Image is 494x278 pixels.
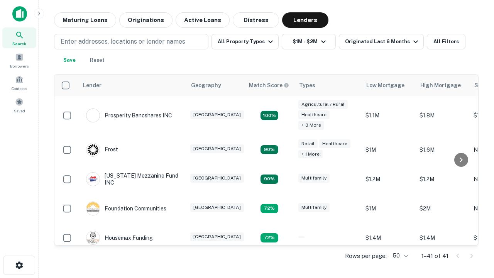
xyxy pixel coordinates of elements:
div: Housemax Funding [86,231,153,245]
div: [US_STATE] Mezzanine Fund INC [86,172,179,186]
a: Contacts [2,72,36,93]
div: Healthcare [298,110,330,119]
span: Borrowers [10,63,29,69]
td: $1M [362,135,416,164]
div: High Mortgage [420,81,461,90]
td: $1.1M [362,96,416,135]
button: Reset [85,53,110,68]
div: Matching Properties: 4, hasApolloMatch: undefined [261,204,278,213]
td: $1.2M [416,164,470,194]
div: Prosperity Bancshares INC [86,108,172,122]
button: Lenders [282,12,328,28]
p: Enter addresses, locations or lender names [61,37,185,46]
div: Low Mortgage [366,81,404,90]
img: picture [86,109,100,122]
span: Search [12,41,26,47]
div: Retail [298,139,318,148]
td: $1.6M [416,135,470,164]
a: Search [2,27,36,48]
th: Types [294,75,362,96]
div: [GEOGRAPHIC_DATA] [190,110,244,119]
th: Geography [186,75,244,96]
p: 1–41 of 41 [421,251,448,261]
button: Distress [233,12,279,28]
button: Active Loans [176,12,230,28]
div: [GEOGRAPHIC_DATA] [190,174,244,183]
span: Contacts [12,85,27,92]
div: Capitalize uses an advanced AI algorithm to match your search with the best lender. The match sco... [249,81,289,90]
button: Originations [119,12,173,28]
img: picture [86,202,100,215]
div: Matching Properties: 5, hasApolloMatch: undefined [261,145,278,154]
button: All Property Types [211,34,279,49]
th: Low Mortgage [362,75,416,96]
button: Originated Last 6 Months [339,34,424,49]
div: Matching Properties: 4, hasApolloMatch: undefined [261,233,278,242]
div: Originated Last 6 Months [345,37,420,46]
th: Lender [78,75,186,96]
th: High Mortgage [416,75,470,96]
div: Frost [86,143,118,157]
td: $1.8M [416,96,470,135]
div: [GEOGRAPHIC_DATA] [190,232,244,241]
div: Matching Properties: 5, hasApolloMatch: undefined [261,175,278,184]
img: picture [86,173,100,186]
td: $1.2M [362,164,416,194]
div: Foundation Communities [86,202,166,215]
div: Multifamily [298,174,330,183]
td: $2M [416,194,470,223]
span: Saved [14,108,25,114]
div: [GEOGRAPHIC_DATA] [190,144,244,153]
div: Geography [191,81,221,90]
td: $1.4M [362,223,416,253]
button: Save your search to get updates of matches that match your search criteria. [57,53,82,68]
a: Saved [2,95,36,115]
button: $1M - $2M [282,34,336,49]
button: All Filters [427,34,465,49]
div: Agricultural / Rural [298,100,348,109]
div: Multifamily [298,203,330,212]
a: Borrowers [2,50,36,71]
img: picture [86,143,100,156]
div: + 1 more [298,150,323,159]
div: [GEOGRAPHIC_DATA] [190,203,244,212]
th: Capitalize uses an advanced AI algorithm to match your search with the best lender. The match sco... [244,75,294,96]
h6: Match Score [249,81,288,90]
button: Enter addresses, locations or lender names [54,34,208,49]
p: Rows per page: [345,251,387,261]
div: Matching Properties: 10, hasApolloMatch: undefined [261,111,278,120]
div: Lender [83,81,102,90]
img: capitalize-icon.png [12,6,27,22]
td: $1.4M [416,223,470,253]
div: Types [299,81,315,90]
img: picture [86,231,100,244]
button: Maturing Loans [54,12,116,28]
td: $1M [362,194,416,223]
iframe: Chat Widget [455,216,494,253]
div: + 3 more [298,121,324,130]
div: 50 [390,250,409,261]
div: Healthcare [319,139,350,148]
